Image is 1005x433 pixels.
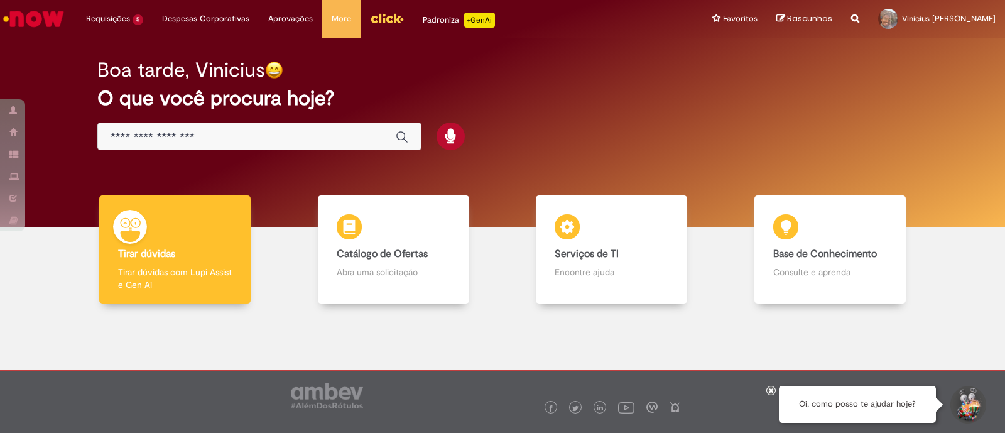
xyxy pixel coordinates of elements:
[423,13,495,28] div: Padroniza
[97,87,908,109] h2: O que você procura hoje?
[902,13,996,24] span: Vinicius [PERSON_NAME]
[337,248,428,260] b: Catálogo de Ofertas
[597,405,603,412] img: logo_footer_linkedin.png
[133,14,143,25] span: 5
[646,402,658,413] img: logo_footer_workplace.png
[285,195,503,304] a: Catálogo de Ofertas Abra uma solicitação
[265,61,283,79] img: happy-face.png
[773,266,887,278] p: Consulte e aprenda
[118,248,175,260] b: Tirar dúvidas
[548,405,554,412] img: logo_footer_facebook.png
[86,13,130,25] span: Requisições
[555,248,619,260] b: Serviços de TI
[721,195,940,304] a: Base de Conhecimento Consulte e aprenda
[332,13,351,25] span: More
[66,195,285,304] a: Tirar dúvidas Tirar dúvidas com Lupi Assist e Gen Ai
[618,399,634,415] img: logo_footer_youtube.png
[572,405,579,412] img: logo_footer_twitter.png
[337,266,450,278] p: Abra uma solicitação
[555,266,668,278] p: Encontre ajuda
[776,13,832,25] a: Rascunhos
[773,248,877,260] b: Base de Conhecimento
[97,59,265,81] h2: Boa tarde, Vinicius
[787,13,832,25] span: Rascunhos
[670,402,681,413] img: logo_footer_naosei.png
[948,386,986,424] button: Iniciar Conversa de Suporte
[162,13,249,25] span: Despesas Corporativas
[118,266,232,291] p: Tirar dúvidas com Lupi Assist e Gen Ai
[268,13,313,25] span: Aprovações
[779,386,936,423] div: Oi, como posso te ajudar hoje?
[370,9,404,28] img: click_logo_yellow_360x200.png
[1,6,66,31] img: ServiceNow
[291,383,363,408] img: logo_footer_ambev_rotulo_gray.png
[464,13,495,28] p: +GenAi
[723,13,758,25] span: Favoritos
[503,195,721,304] a: Serviços de TI Encontre ajuda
